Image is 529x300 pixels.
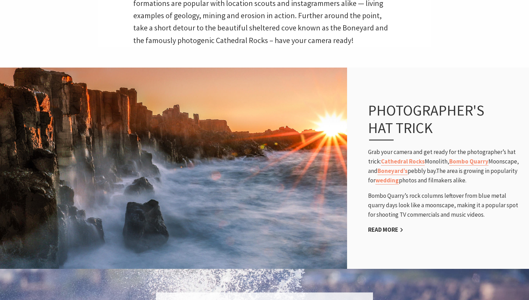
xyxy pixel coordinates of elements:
h3: Photographer's hat trick [368,102,507,140]
p: Bombo Quarry’s rock columns leftover from blue metal quarry days look like a moonscape, making it... [368,191,522,220]
a: Cathedral Rocks [381,158,425,166]
a: Boneyard’s [378,167,408,175]
p: Grab your camera and get ready for the photographer’s hat trick: Monolith, Moonscape, and pebbly ... [368,147,522,186]
a: Bombo Quarry [449,158,488,166]
a: Read More [368,226,403,234]
a: wedding [375,176,399,184]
